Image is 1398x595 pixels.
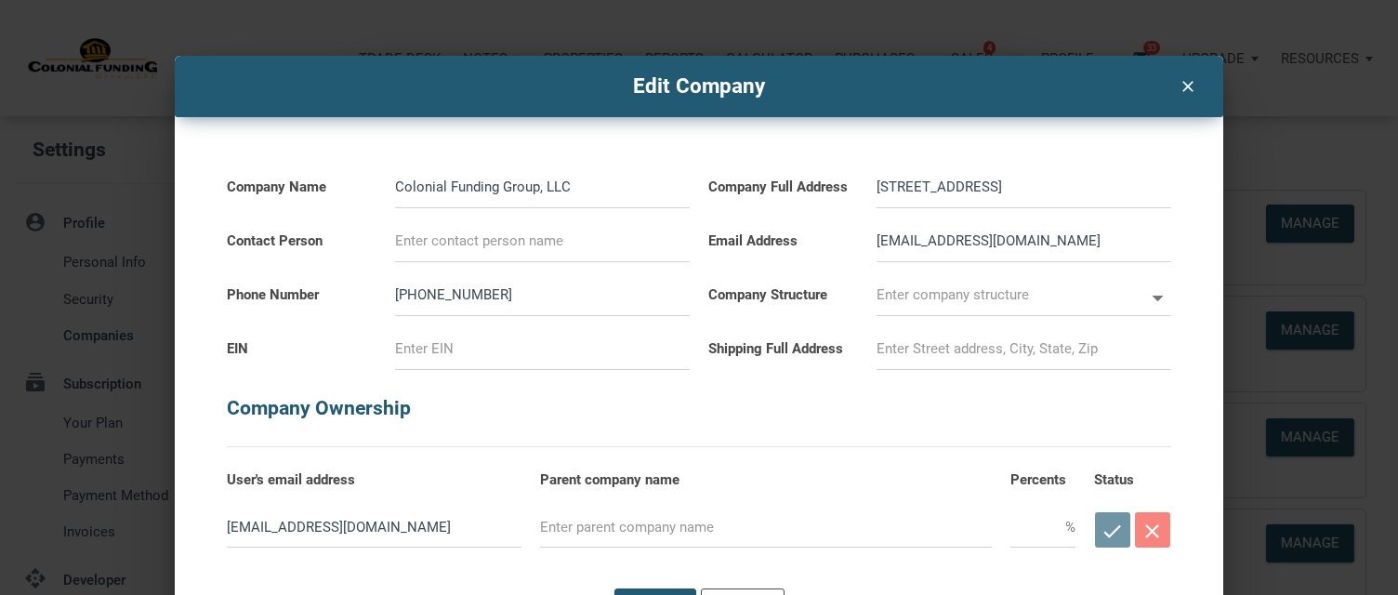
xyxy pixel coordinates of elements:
[1065,512,1075,542] span: %
[227,154,376,201] label: Company Name
[877,220,1171,262] input: Enter contact email
[227,506,521,548] input: Enter contact email
[877,328,1171,370] input: Enter Street address, City, State, Zip
[227,370,1171,429] h5: Company Ownership
[1164,65,1211,100] button: clear
[395,166,690,208] input: Enter company name
[227,316,376,363] label: EIN
[877,166,1171,208] input: Enter Street address, City, State, Zip
[227,208,376,255] label: Contact Person
[227,262,376,309] label: Phone Number
[708,208,858,255] label: Email Address
[1176,73,1198,97] i: clear
[540,506,992,548] input: Enter parent company name
[708,154,858,201] label: Company Full Address
[189,71,1209,102] h4: Edit Company
[395,328,690,370] input: Enter EIN
[1010,447,1075,494] label: Percents
[708,316,858,363] label: Shipping Full Address
[395,274,690,316] input: 000-000-0000
[1094,447,1171,494] label: Status
[395,220,690,262] input: Enter contact person name
[540,447,992,494] label: Parent company name
[227,447,521,494] label: User's email address
[708,262,858,309] label: Company Structure
[877,274,1144,316] input: Enter company structure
